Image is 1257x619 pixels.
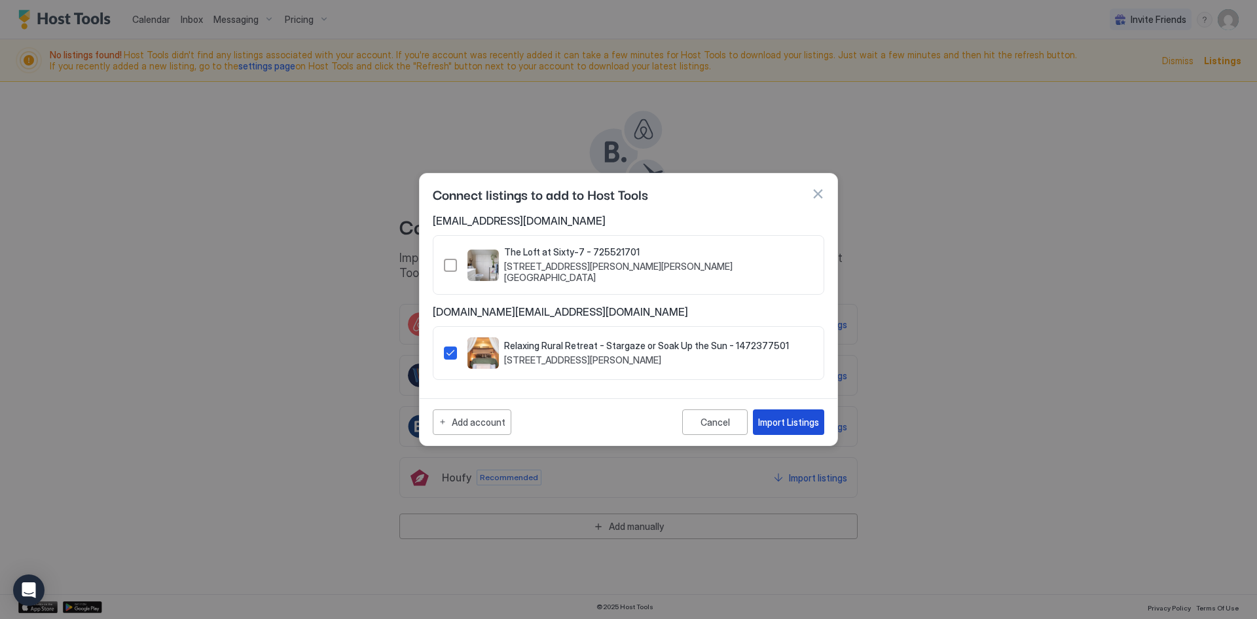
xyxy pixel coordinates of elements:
span: Connect listings to add to Host Tools [433,184,648,204]
div: 1472377501 [444,337,813,369]
div: Add account [452,415,505,429]
div: 725521701 [444,246,813,284]
button: Import Listings [753,409,824,435]
span: [STREET_ADDRESS][PERSON_NAME] [504,354,789,366]
button: Cancel [682,409,748,435]
div: Import Listings [758,415,819,429]
div: Open Intercom Messenger [13,574,45,606]
div: listing image [467,337,499,369]
span: [EMAIL_ADDRESS][DOMAIN_NAME] [433,214,824,227]
span: [DOMAIN_NAME][EMAIL_ADDRESS][DOMAIN_NAME] [433,305,824,318]
span: Relaxing Rural Retreat - Stargaze or Soak Up the Sun - 1472377501 [504,340,789,352]
button: Add account [433,409,511,435]
span: The Loft at Sixty-7 - 725521701 [504,246,813,258]
div: listing image [467,250,499,281]
span: [STREET_ADDRESS][PERSON_NAME][PERSON_NAME] [GEOGRAPHIC_DATA] [504,261,813,284]
div: Cancel [701,417,730,428]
